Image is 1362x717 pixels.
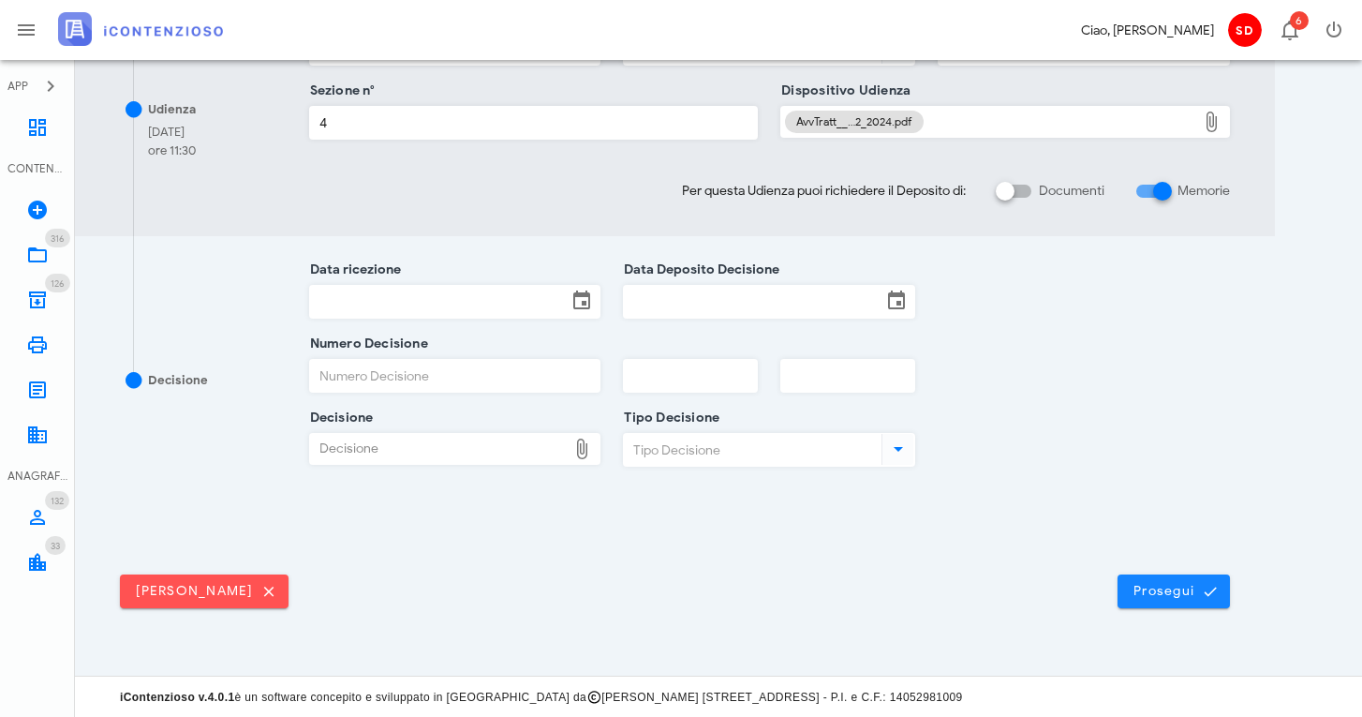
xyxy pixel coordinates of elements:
[304,82,376,100] label: Sezione n°
[120,691,234,704] strong: iContenzioso v.4.0.1
[51,232,65,245] span: 316
[310,434,568,464] div: Decisione
[1290,11,1309,30] span: Distintivo
[1177,182,1230,201] label: Memorie
[148,371,208,390] div: Decisione
[148,142,196,160] div: ore 11:30
[51,495,64,507] span: 132
[45,491,69,510] span: Distintivo
[304,409,374,427] label: Decisione
[7,160,67,177] div: CONTENZIOSO
[45,536,66,555] span: Distintivo
[1118,575,1230,608] button: Prosegui
[1081,21,1214,40] div: Ciao, [PERSON_NAME]
[51,540,60,552] span: 33
[135,583,274,600] span: [PERSON_NAME]
[796,111,912,133] span: AvvTratt__…2_2024.pdf
[304,335,428,353] label: Numero Decisione
[682,181,966,201] span: Per questa Udienza puoi richiedere il Deposito di:
[45,274,70,292] span: Distintivo
[1039,182,1104,201] label: Documenti
[58,12,223,46] img: logo-text-2x.png
[45,229,70,247] span: Distintivo
[310,360,600,392] input: Numero Decisione
[148,100,196,119] div: Udienza
[618,409,719,427] label: Tipo Decisione
[1221,7,1266,52] button: SD
[1133,583,1215,600] span: Prosegui
[1266,7,1311,52] button: Distintivo
[624,434,878,466] input: Tipo Decisione
[776,82,910,100] label: Dispositivo Udienza
[120,575,289,608] button: [PERSON_NAME]
[1228,13,1262,47] span: SD
[148,123,196,142] div: [DATE]
[7,468,67,485] div: ANAGRAFICA
[310,107,758,139] input: Sezione n°
[51,277,65,290] span: 126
